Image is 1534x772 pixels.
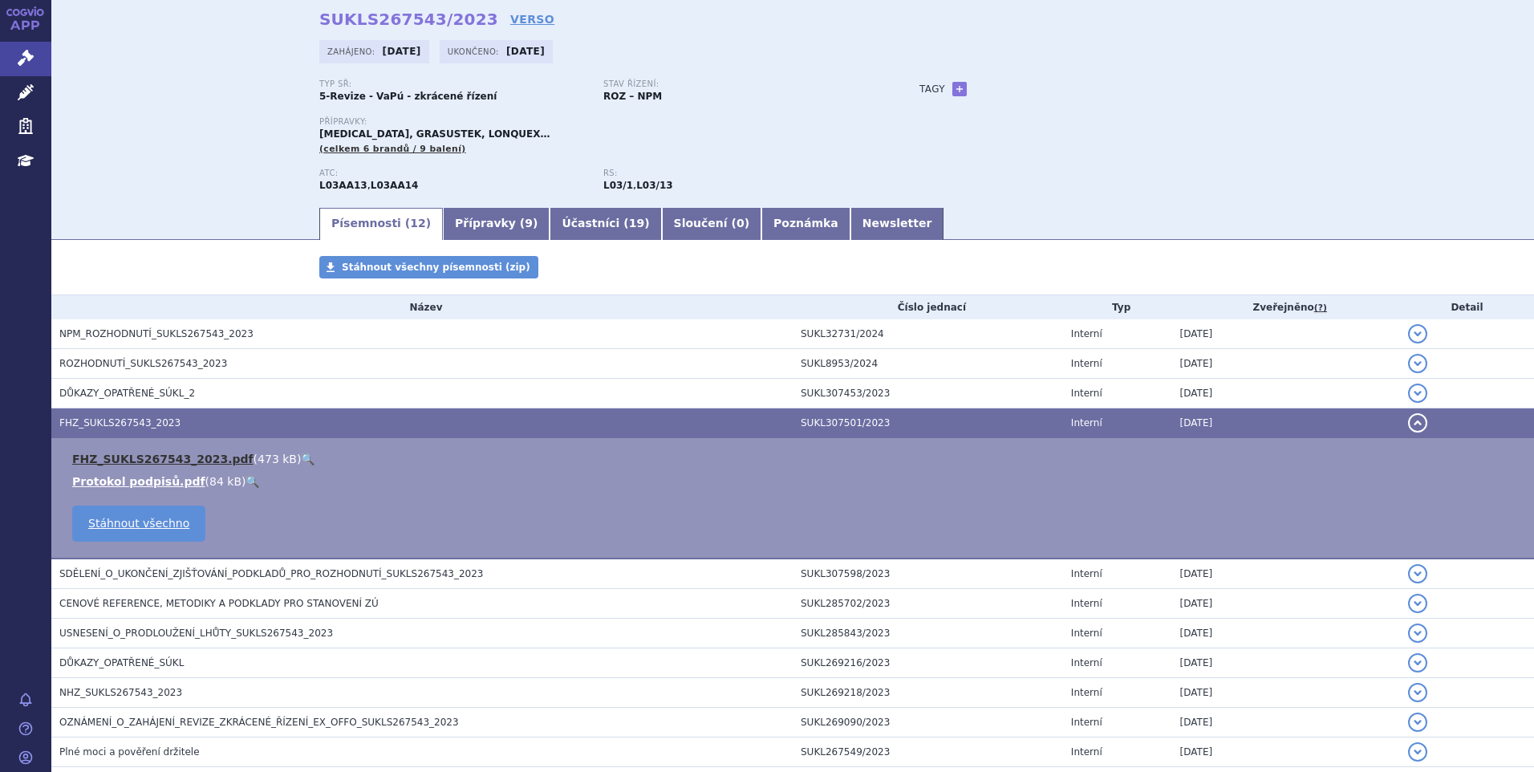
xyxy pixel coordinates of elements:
p: RS: [603,169,871,178]
span: DŮKAZY_OPATŘENÉ_SÚKL [59,657,184,668]
button: detail [1408,683,1427,702]
span: Ukončeno: [448,45,502,58]
td: SUKL32731/2024 [793,319,1063,349]
span: Interní [1071,328,1102,339]
p: ATC: [319,169,587,178]
td: [DATE] [1172,619,1400,648]
span: 0 [737,217,745,230]
span: 84 kB [209,475,241,488]
td: [DATE] [1172,559,1400,589]
th: Zveřejněno [1172,295,1400,319]
td: SUKL267549/2023 [793,737,1063,767]
strong: [DATE] [506,46,545,57]
a: + [952,82,967,96]
td: SUKL285702/2023 [793,589,1063,619]
a: Stáhnout všechny písemnosti (zip) [319,256,538,278]
a: 🔍 [246,475,259,488]
button: detail [1408,594,1427,613]
li: ( ) [72,451,1518,467]
h3: Tagy [919,79,945,99]
td: SUKL269090/2023 [793,708,1063,737]
td: SUKL307598/2023 [793,559,1063,589]
th: Detail [1400,295,1534,319]
div: , [603,169,887,193]
td: [DATE] [1172,408,1400,438]
a: Sloučení (0) [662,208,761,240]
p: Typ SŘ: [319,79,587,89]
span: 19 [629,217,644,230]
a: Písemnosti (12) [319,208,443,240]
span: CENOVÉ REFERENCE, METODIKY A PODKLADY PRO STANOVENÍ ZÚ [59,598,379,609]
button: detail [1408,742,1427,762]
td: SUKL8953/2024 [793,349,1063,379]
td: SUKL269218/2023 [793,678,1063,708]
span: Interní [1071,717,1102,728]
td: SUKL285843/2023 [793,619,1063,648]
a: 🔍 [301,453,315,465]
strong: [DATE] [383,46,421,57]
th: Typ [1063,295,1172,319]
a: Newsletter [850,208,944,240]
strong: pegfilgrastim [603,180,633,191]
a: Stáhnout všechno [72,506,205,542]
strong: ROZ – NPM [603,91,662,102]
button: detail [1408,354,1427,373]
span: OZNÁMENÍ_O_ZAHÁJENÍ_REVIZE_ZKRÁCENÉ_ŘÍZENÍ_EX_OFFO_SUKLS267543_2023 [59,717,459,728]
td: [DATE] [1172,708,1400,737]
a: Poznámka [761,208,850,240]
td: SUKL307453/2023 [793,379,1063,408]
th: Název [51,295,793,319]
span: DŮKAZY_OPATŘENÉ_SÚKL_2 [59,388,195,399]
button: detail [1408,713,1427,732]
button: detail [1408,624,1427,643]
span: [MEDICAL_DATA], GRASUSTEK, LONQUEX… [319,128,550,140]
span: Interní [1071,746,1102,758]
td: [DATE] [1172,648,1400,678]
td: SUKL269216/2023 [793,648,1063,678]
span: Interní [1071,687,1102,698]
strong: LIPEGFILGRASTIM [371,180,419,191]
a: Protokol podpisů.pdf [72,475,205,488]
span: 473 kB [258,453,297,465]
span: FHZ_SUKLS267543_2023 [59,417,181,429]
a: Přípravky (9) [443,208,550,240]
a: VERSO [510,11,554,27]
span: ROZHODNUTÍ_SUKLS267543_2023 [59,358,227,369]
strong: PEGFILGRASTIM [319,180,367,191]
a: FHZ_SUKLS267543_2023.pdf [72,453,254,465]
td: [DATE] [1172,678,1400,708]
a: Účastníci (19) [550,208,661,240]
span: Interní [1071,358,1102,369]
span: 9 [525,217,533,230]
abbr: (?) [1314,303,1327,314]
span: Plné moci a pověření držitele [59,746,200,758]
button: detail [1408,324,1427,343]
div: , [319,169,603,193]
span: Interní [1071,628,1102,639]
span: Interní [1071,598,1102,609]
span: 12 [410,217,425,230]
span: Stáhnout všechny písemnosti (zip) [342,262,530,273]
strong: 5-Revize - VaPú - zkrácené řízení [319,91,497,102]
p: Stav řízení: [603,79,871,89]
span: SDĚLENÍ_O_UKONČENÍ_ZJIŠŤOVÁNÍ_PODKLADŮ_PRO_ROZHODNUTÍ_SUKLS267543_2023 [59,568,483,579]
button: detail [1408,413,1427,433]
span: Interní [1071,568,1102,579]
span: NHZ_SUKLS267543_2023 [59,687,182,698]
span: Interní [1071,657,1102,668]
button: detail [1408,384,1427,403]
td: [DATE] [1172,589,1400,619]
span: Zahájeno: [327,45,378,58]
span: Interní [1071,388,1102,399]
li: ( ) [72,473,1518,490]
span: Interní [1071,417,1102,429]
span: (celkem 6 brandů / 9 balení) [319,144,466,154]
td: [DATE] [1172,349,1400,379]
strong: pegfilgrastim a lipegfilgrastim [636,180,672,191]
button: detail [1408,653,1427,672]
td: [DATE] [1172,737,1400,767]
button: detail [1408,564,1427,583]
span: NPM_ROZHODNUTÍ_SUKLS267543_2023 [59,328,254,339]
strong: SUKLS267543/2023 [319,10,498,29]
td: SUKL307501/2023 [793,408,1063,438]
